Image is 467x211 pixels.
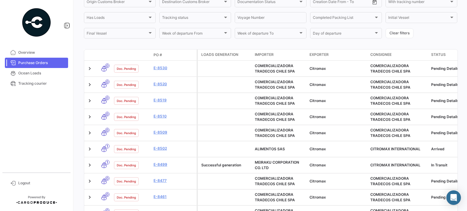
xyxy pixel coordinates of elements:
[117,147,136,151] span: Doc. Pending
[252,49,307,60] datatable-header-cell: Importer
[154,52,162,58] span: PO #
[255,176,295,186] span: COMERCIALIZADORA TRADECOS CHILE SPA
[117,82,136,87] span: Doc. Pending
[117,131,136,135] span: Doc. Pending
[255,128,295,138] span: COMERCIALIZADORA TRADECOS CHILE SPA
[117,66,136,71] span: Doc. Pending
[154,146,194,151] a: E-8502
[162,16,223,21] span: Tracking status
[370,192,410,202] span: COMERCIALIZADORA TRADECOS CHILE SPA
[307,49,368,60] datatable-header-cell: Exporter
[255,147,285,151] span: ALIMENTOS SAS
[198,49,252,60] datatable-header-cell: Loads generation
[18,60,66,66] span: Purchase Orders
[117,179,136,184] span: Doc. Pending
[446,190,461,205] div: Abrir Intercom Messenger
[105,63,109,68] span: 0
[5,78,68,89] a: Tracking courier
[162,32,223,36] span: Week of departure From
[5,58,68,68] a: Purchase Orders
[237,32,298,36] span: Week of departure To
[255,96,295,106] span: COMERCIALIZADORA TRADECOS CHILE SPA
[310,98,326,103] span: Citromax
[255,192,295,202] span: COMERCIALIZADORA TRADECOS CHILE SPA
[431,52,446,57] span: Status
[154,178,194,183] a: E-8477
[87,98,93,104] a: Expand/Collapse Row
[310,195,326,199] span: Citromax
[370,176,410,186] span: COMERCIALIZADORA TRADECOS CHILE SPA
[87,66,93,72] a: Expand/Collapse Row
[117,114,136,119] span: Doc. Pending
[87,194,93,200] a: Expand/Collapse Row
[154,130,194,135] a: E-8509
[87,82,93,88] a: Expand/Collapse Row
[162,1,223,5] span: Destination Customs Broker
[105,192,109,197] span: 0
[18,81,66,86] span: Tracking courier
[117,98,136,103] span: Doc. Pending
[105,176,109,181] span: 0
[310,66,326,71] span: Citromax
[105,96,109,100] span: 0
[87,178,93,184] a: Expand/Collapse Row
[18,50,66,55] span: Overview
[370,80,410,90] span: COMERCIALIZADORA TRADECOS CHILE SPA
[18,70,66,76] span: Ocean Loads
[310,114,326,119] span: Citromax
[87,1,147,5] span: Origin Customs Broker
[370,52,392,57] span: Consignee
[105,112,109,116] span: 0
[237,1,298,5] span: Documentation Status
[154,65,194,71] a: E-8530
[326,1,353,5] input: To
[255,80,295,90] span: COMERCIALIZADORA TRADECOS CHILE SPA
[18,180,66,186] span: Logout
[370,63,410,73] span: COMERCIALIZADORA TRADECOS CHILE SPA
[201,162,250,168] div: Successful generation
[87,16,147,21] span: Has Loads
[87,130,93,136] a: Expand/Collapse Row
[310,82,326,87] span: Citromax
[105,128,109,132] span: 0
[117,195,136,200] span: Doc. Pending
[117,163,136,168] span: Doc. Pending
[310,163,326,167] span: Citromax
[201,52,238,57] span: Loads generation
[87,146,93,152] a: Expand/Collapse Row
[154,162,194,167] a: E-8499
[112,53,151,57] datatable-header-cell: Doc. Status
[255,160,299,170] span: MEIRAKU CORPORATION CO. LTD
[154,194,194,199] a: E-8461
[370,112,410,122] span: COMERCIALIZADORA TRADECOS CHILE SPA
[105,144,109,148] span: 1
[154,97,194,103] a: E-8519
[388,1,449,5] span: With tracking number
[313,16,374,21] span: Completed Packing List
[310,52,329,57] span: Exporter
[255,112,295,122] span: COMERCIALIZADORA TRADECOS CHILE SPA
[5,68,68,78] a: Ocean Loads
[310,147,326,151] span: Citromax
[388,16,449,21] span: Initial Vessel
[154,81,194,87] a: E-8520
[87,32,147,36] span: Final Vessel
[151,50,197,60] datatable-header-cell: PO #
[386,28,413,38] button: Clear filters
[370,147,420,151] span: CITROMAX INTERNATIONAL
[105,160,109,165] span: 1
[255,52,274,57] span: Importer
[310,131,326,135] span: Citromax
[21,7,52,38] img: powered-by.png
[370,96,410,106] span: COMERCIALIZADORA TRADECOS CHILE SPA
[105,80,109,84] span: 0
[87,162,93,168] a: Expand/Collapse Row
[5,47,68,58] a: Overview
[368,49,429,60] datatable-header-cell: Consignee
[370,163,420,167] span: CITROMAX INTERNATIONAL
[313,1,321,5] input: From
[370,128,410,138] span: COMERCIALIZADORA TRADECOS CHILE SPA
[87,114,93,120] a: Expand/Collapse Row
[96,53,112,57] datatable-header-cell: Transport mode
[154,114,194,119] a: E-8510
